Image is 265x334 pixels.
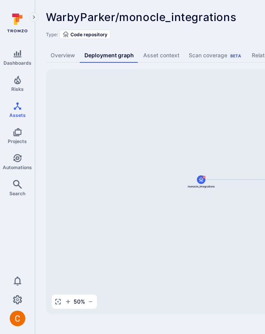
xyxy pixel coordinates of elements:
[46,32,58,37] span: Type:
[74,298,85,306] span: 50 %
[46,11,236,24] span: WarbyParker/monocle_integrations
[29,12,39,22] button: Expand navigation menu
[4,60,32,66] span: Dashboards
[229,53,242,59] div: Beta
[11,86,24,92] span: Risks
[189,51,242,59] div: Scan coverage
[10,311,25,326] img: ACg8ocJuq_DPPTkXyD9OlTnVLvDrpObecjcADscmEHLMiTyEnTELew=s96-c
[80,48,139,63] a: Deployment graph
[46,48,80,63] a: Overview
[10,311,25,326] div: Camilo Rivera
[188,185,215,189] span: monocle_integrations
[70,32,107,37] span: Code repository
[3,164,32,170] span: Automations
[9,112,26,118] span: Assets
[139,48,184,63] a: Asset context
[9,191,25,196] span: Search
[31,14,37,21] i: Expand navigation menu
[8,138,27,144] span: Projects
